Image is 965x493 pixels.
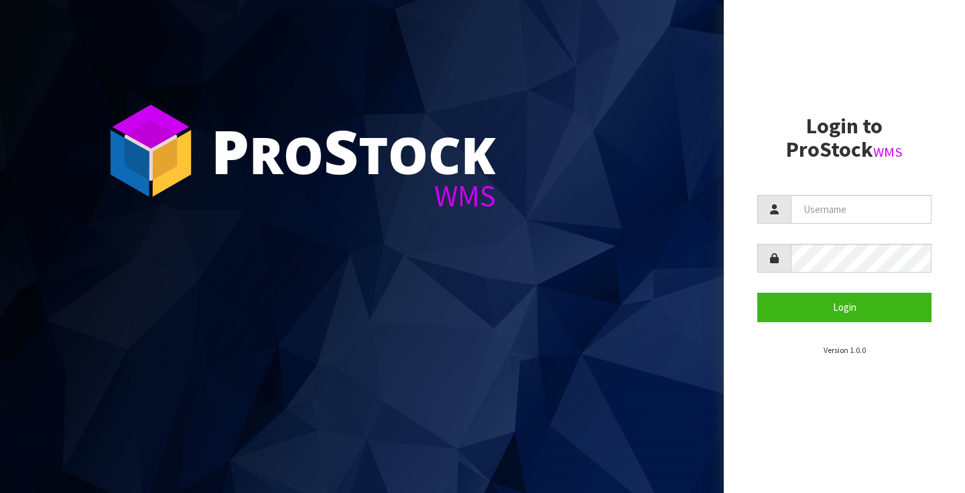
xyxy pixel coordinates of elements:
img: ProStock Cube [101,100,201,201]
small: Version 1.0.0 [824,345,866,355]
input: Username [791,195,931,224]
button: Login [757,293,931,322]
div: WMS [211,181,496,211]
span: S [324,110,359,192]
span: P [211,110,249,192]
small: WMS [873,143,903,161]
div: ro tock [211,121,496,181]
h2: Login to ProStock [757,115,931,161]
